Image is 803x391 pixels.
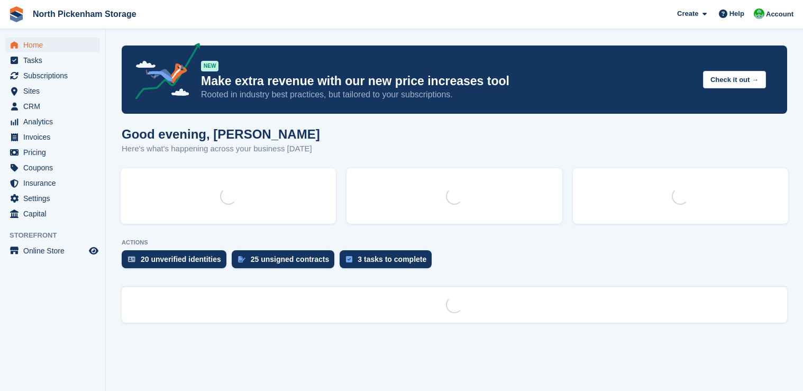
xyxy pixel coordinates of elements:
div: 20 unverified identities [141,255,221,263]
span: Subscriptions [23,68,87,83]
div: NEW [201,61,218,71]
a: menu [5,84,100,98]
a: menu [5,160,100,175]
img: price-adjustments-announcement-icon-8257ccfd72463d97f412b2fc003d46551f7dbcb40ab6d574587a9cd5c0d94... [126,43,200,103]
span: Pricing [23,145,87,160]
a: menu [5,53,100,68]
img: stora-icon-8386f47178a22dfd0bd8f6a31ec36ba5ce8667c1dd55bd0f319d3a0aa187defe.svg [8,6,24,22]
span: Analytics [23,114,87,129]
img: Chris Gulliver [754,8,764,19]
div: 25 unsigned contracts [251,255,330,263]
span: Online Store [23,243,87,258]
div: 3 tasks to complete [358,255,426,263]
a: menu [5,99,100,114]
span: Help [729,8,744,19]
a: menu [5,176,100,190]
span: Sites [23,84,87,98]
span: Home [23,38,87,52]
span: Invoices [23,130,87,144]
a: menu [5,243,100,258]
span: Coupons [23,160,87,175]
span: CRM [23,99,87,114]
a: menu [5,130,100,144]
a: menu [5,191,100,206]
p: ACTIONS [122,239,787,246]
span: Capital [23,206,87,221]
a: menu [5,68,100,83]
span: Insurance [23,176,87,190]
span: Storefront [10,230,105,241]
a: 3 tasks to complete [340,250,437,274]
img: contract_signature_icon-13c848040528278c33f63329250d36e43548de30e8caae1d1a13099fd9432cc5.svg [238,256,245,262]
a: menu [5,114,100,129]
p: Rooted in industry best practices, but tailored to your subscriptions. [201,89,695,101]
img: task-75834270c22a3079a89374b754ae025e5fb1db73e45f91037f5363f120a921f8.svg [346,256,352,262]
a: 20 unverified identities [122,250,232,274]
a: 25 unsigned contracts [232,250,340,274]
a: North Pickenham Storage [29,5,141,23]
span: Create [677,8,698,19]
p: Make extra revenue with our new price increases tool [201,74,695,89]
h1: Good evening, [PERSON_NAME] [122,127,320,141]
button: Check it out → [703,71,766,88]
a: menu [5,38,100,52]
p: Here's what's happening across your business [DATE] [122,143,320,155]
a: Preview store [87,244,100,257]
span: Account [766,9,793,20]
span: Settings [23,191,87,206]
img: verify_identity-adf6edd0f0f0b5bbfe63781bf79b02c33cf7c696d77639b501bdc392416b5a36.svg [128,256,135,262]
a: menu [5,145,100,160]
span: Tasks [23,53,87,68]
a: menu [5,206,100,221]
